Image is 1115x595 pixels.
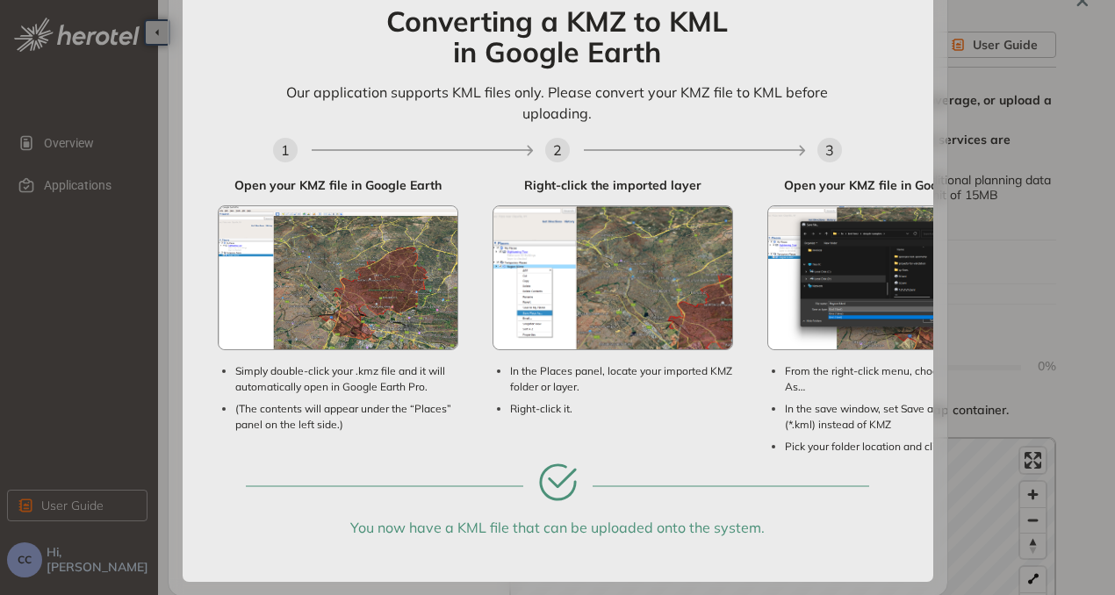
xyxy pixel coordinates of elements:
div: Our application supports KML files only. Please convert your KMZ file to KML before uploading. [274,82,841,138]
div: Right-click the imported layer [493,176,733,195]
div: Right-click it. [510,401,733,417]
div: Open your KMZ file in Google Earth [767,176,1008,195]
div: 1 [281,140,290,161]
div: (The contents will appear under the “Places” panel on the left side.) [235,401,458,433]
div: Simply double-click your .kmz file and it will automatically open in Google Earth Pro. [235,363,458,395]
div: In the save window, set Save as type: KML (*.kml) instead of KMZ [785,401,1008,433]
div: 3 [825,140,834,161]
div: Pick your folder location and click Save. [785,439,1008,455]
div: From the right-click menu, choose Save Place As… [785,363,1008,395]
h4: Converting a KMZ to KML in Google Earth [274,6,841,82]
div: 2 [553,140,562,161]
div: In the Places panel, locate your imported KMZ folder or layer. [510,363,733,395]
div: You now have a KML file that can be uploaded onto the system. [350,517,765,538]
div: Open your KMZ file in Google Earth [218,176,458,195]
